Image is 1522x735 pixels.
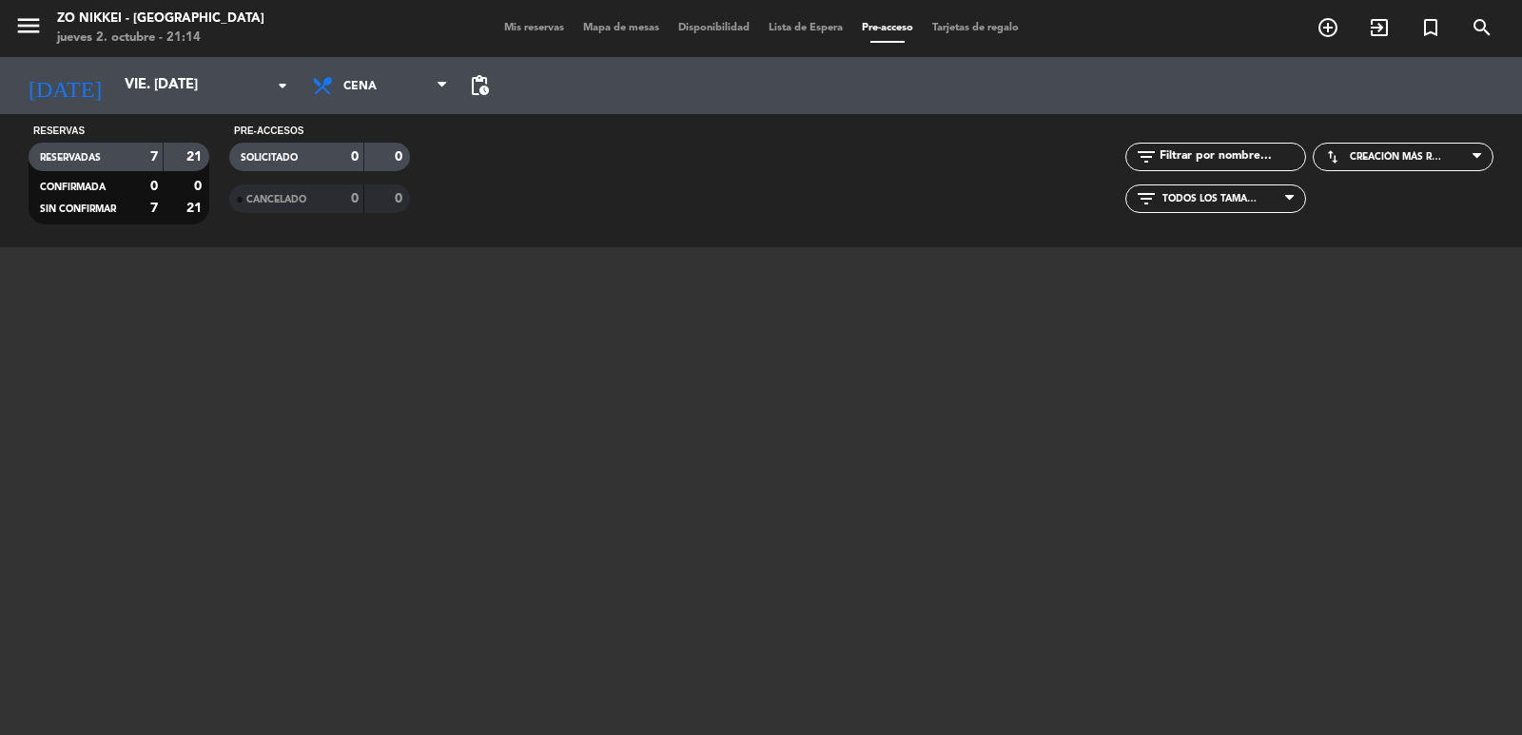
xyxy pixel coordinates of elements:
span: CONFIRMADA [40,183,106,192]
strong: 0 [395,192,406,205]
span: Solicitado [241,153,298,163]
i: turned_in_not [1419,16,1442,39]
strong: 0 [351,150,359,164]
strong: 0 [395,150,406,164]
i: [DATE] [14,65,115,106]
i: arrow_drop_down [271,74,294,97]
div: jueves 2. octubre - 21:14 [57,29,264,48]
filter-checkbox: EARLY_ACCESS_REQUESTED [229,143,410,171]
span: Tarjetas de regalo [923,23,1028,33]
strong: 21 [186,150,205,164]
i: add_circle_outline [1317,16,1339,39]
strong: 7 [150,150,158,164]
strong: 0 [351,192,359,205]
span: Mapa de mesas [574,23,669,33]
span: Pre-acceso [852,23,923,33]
span: pending_actions [468,74,491,97]
i: menu [14,11,43,40]
div: Zo Nikkei - [GEOGRAPHIC_DATA] [57,10,264,29]
i: search [1471,16,1493,39]
strong: 0 [194,180,205,193]
strong: 21 [186,202,205,215]
span: Cena [343,68,434,105]
strong: 0 [150,180,158,193]
span: RESERVADAS [40,153,101,163]
span: Mis reservas [495,23,574,33]
strong: 7 [150,202,158,215]
span: SIN CONFIRMAR [40,204,116,214]
label: Reservas [33,124,85,139]
input: Filtrar por nombre... [1158,146,1305,167]
i: exit_to_app [1368,16,1391,39]
button: menu [14,11,43,47]
span: Lista de Espera [759,23,852,33]
span: Cancelado [246,195,306,204]
span: Todos los tamaños [1162,193,1258,204]
span: Disponibilidad [669,23,759,33]
label: Pre-accesos [234,124,303,139]
i: filter_list [1135,145,1158,168]
span: Creación más reciente [1350,151,1445,163]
